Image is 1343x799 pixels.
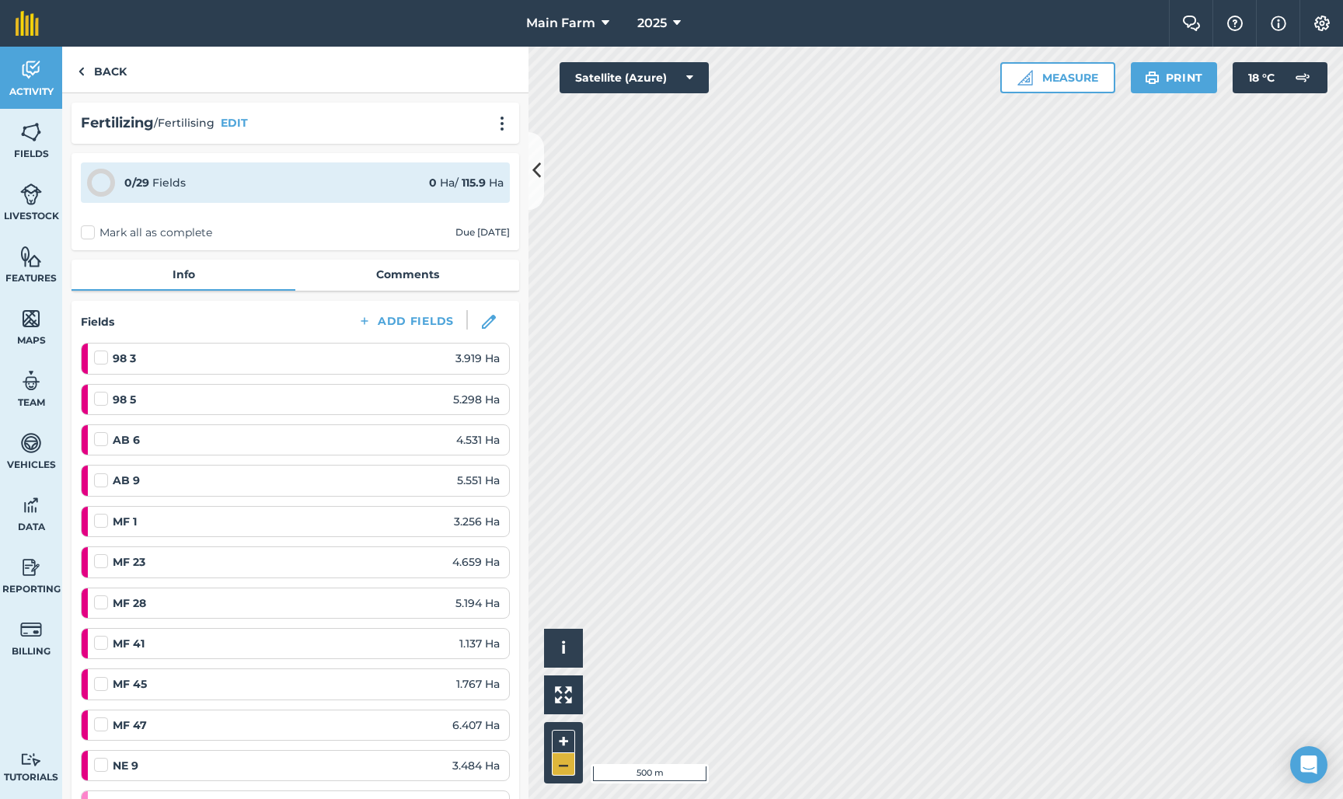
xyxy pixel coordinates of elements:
img: svg+xml;base64,PD94bWwgdmVyc2lvbj0iMS4wIiBlbmNvZGluZz0idXRmLTgiPz4KPCEtLSBHZW5lcmF0b3I6IEFkb2JlIE... [20,58,42,82]
img: svg+xml;base64,PD94bWwgdmVyc2lvbj0iMS4wIiBlbmNvZGluZz0idXRmLTgiPz4KPCEtLSBHZW5lcmF0b3I6IEFkb2JlIE... [20,183,42,206]
span: 3.256 Ha [454,513,500,530]
img: svg+xml;base64,PHN2ZyB3aWR0aD0iMTgiIGhlaWdodD0iMTgiIHZpZXdCb3g9IjAgMCAxOCAxOCIgZmlsbD0ibm9uZSIgeG... [482,315,496,329]
strong: AB 9 [113,472,140,489]
img: svg+xml;base64,PD94bWwgdmVyc2lvbj0iMS4wIiBlbmNvZGluZz0idXRmLTgiPz4KPCEtLSBHZW5lcmF0b3I6IEFkb2JlIE... [20,369,42,393]
a: Info [72,260,295,289]
img: svg+xml;base64,PD94bWwgdmVyc2lvbj0iMS4wIiBlbmNvZGluZz0idXRmLTgiPz4KPCEtLSBHZW5lcmF0b3I6IEFkb2JlIE... [20,752,42,767]
img: A cog icon [1313,16,1331,31]
span: 6.407 Ha [452,717,500,734]
strong: AB 6 [113,431,140,448]
button: i [544,629,583,668]
div: Due [DATE] [455,226,510,239]
strong: MF 47 [113,717,147,734]
img: Ruler icon [1017,70,1033,85]
span: 5.194 Ha [455,595,500,612]
span: 1.767 Ha [456,675,500,693]
img: svg+xml;base64,PD94bWwgdmVyc2lvbj0iMS4wIiBlbmNvZGluZz0idXRmLTgiPz4KPCEtLSBHZW5lcmF0b3I6IEFkb2JlIE... [20,431,42,455]
button: Print [1131,62,1218,93]
strong: MF 45 [113,675,147,693]
img: svg+xml;base64,PHN2ZyB4bWxucz0iaHR0cDovL3d3dy53My5vcmcvMjAwMC9zdmciIHdpZHRoPSI5IiBoZWlnaHQ9IjI0Ii... [78,62,85,81]
span: 18 ° C [1248,62,1275,93]
img: svg+xml;base64,PHN2ZyB4bWxucz0iaHR0cDovL3d3dy53My5vcmcvMjAwMC9zdmciIHdpZHRoPSI1NiIgaGVpZ2h0PSI2MC... [20,245,42,268]
img: A question mark icon [1226,16,1244,31]
span: 4.531 Ha [456,431,500,448]
span: 5.551 Ha [457,472,500,489]
span: Main Farm [526,14,595,33]
span: 4.659 Ha [452,553,500,570]
strong: NE 9 [113,757,138,774]
strong: 0 [429,176,437,190]
div: Fields [124,174,186,191]
span: 2025 [637,14,667,33]
label: Mark all as complete [81,225,212,241]
a: Back [62,47,142,92]
strong: 98 5 [113,391,136,408]
img: svg+xml;base64,PD94bWwgdmVyc2lvbj0iMS4wIiBlbmNvZGluZz0idXRmLTgiPz4KPCEtLSBHZW5lcmF0b3I6IEFkb2JlIE... [20,494,42,517]
div: Ha / Ha [429,174,504,191]
a: Comments [295,260,519,289]
button: – [552,753,575,776]
span: / Fertilising [154,114,215,131]
button: 18 °C [1233,62,1327,93]
strong: MF 28 [113,595,146,612]
img: svg+xml;base64,PHN2ZyB4bWxucz0iaHR0cDovL3d3dy53My5vcmcvMjAwMC9zdmciIHdpZHRoPSIyMCIgaGVpZ2h0PSIyNC... [493,116,511,131]
strong: MF 41 [113,635,145,652]
strong: 115.9 [462,176,486,190]
h4: Fields [81,313,114,330]
strong: MF 1 [113,513,137,530]
strong: 98 3 [113,350,136,367]
span: i [561,638,566,658]
img: svg+xml;base64,PHN2ZyB4bWxucz0iaHR0cDovL3d3dy53My5vcmcvMjAwMC9zdmciIHdpZHRoPSIxNyIgaGVpZ2h0PSIxNy... [1271,14,1286,33]
img: svg+xml;base64,PHN2ZyB4bWxucz0iaHR0cDovL3d3dy53My5vcmcvMjAwMC9zdmciIHdpZHRoPSI1NiIgaGVpZ2h0PSI2MC... [20,307,42,330]
img: svg+xml;base64,PD94bWwgdmVyc2lvbj0iMS4wIiBlbmNvZGluZz0idXRmLTgiPz4KPCEtLSBHZW5lcmF0b3I6IEFkb2JlIE... [20,618,42,641]
img: svg+xml;base64,PD94bWwgdmVyc2lvbj0iMS4wIiBlbmNvZGluZz0idXRmLTgiPz4KPCEtLSBHZW5lcmF0b3I6IEFkb2JlIE... [20,556,42,579]
button: Add Fields [345,310,466,332]
span: 3.919 Ha [455,350,500,367]
span: 3.484 Ha [452,757,500,774]
button: + [552,730,575,753]
img: fieldmargin Logo [16,11,39,36]
h2: Fertilizing [81,112,154,134]
span: 1.137 Ha [459,635,500,652]
strong: MF 23 [113,553,145,570]
strong: 0 / 29 [124,176,149,190]
img: Two speech bubbles overlapping with the left bubble in the forefront [1182,16,1201,31]
button: EDIT [221,114,248,131]
button: Measure [1000,62,1115,93]
span: 5.298 Ha [453,391,500,408]
img: Four arrows, one pointing top left, one top right, one bottom right and the last bottom left [555,686,572,703]
button: Satellite (Azure) [560,62,709,93]
img: svg+xml;base64,PHN2ZyB4bWxucz0iaHR0cDovL3d3dy53My5vcmcvMjAwMC9zdmciIHdpZHRoPSIxOSIgaGVpZ2h0PSIyNC... [1145,68,1160,87]
img: svg+xml;base64,PHN2ZyB4bWxucz0iaHR0cDovL3d3dy53My5vcmcvMjAwMC9zdmciIHdpZHRoPSI1NiIgaGVpZ2h0PSI2MC... [20,120,42,144]
img: svg+xml;base64,PD94bWwgdmVyc2lvbj0iMS4wIiBlbmNvZGluZz0idXRmLTgiPz4KPCEtLSBHZW5lcmF0b3I6IEFkb2JlIE... [1287,62,1318,93]
div: Open Intercom Messenger [1290,746,1327,783]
